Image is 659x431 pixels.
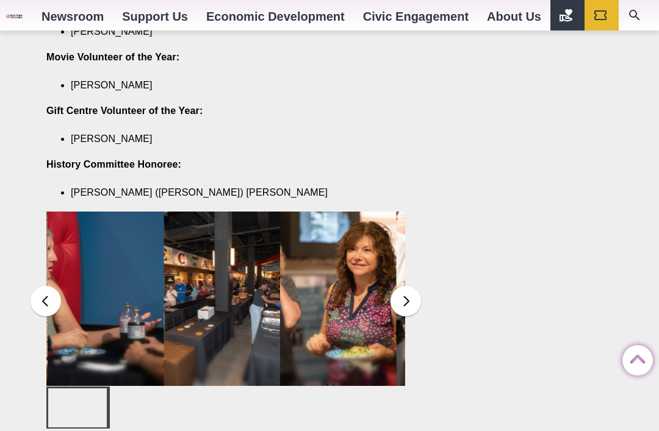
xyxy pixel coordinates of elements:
strong: Gift Centre Volunteer of the Year: [46,105,203,116]
button: Next slide [391,286,421,316]
li: [PERSON_NAME] [71,79,387,92]
a: Back to Top [622,346,647,370]
button: Previous slide [31,286,61,316]
strong: Movie Volunteer of the Year: [46,52,179,62]
li: [PERSON_NAME] [71,132,387,146]
li: [PERSON_NAME] ([PERSON_NAME]) [PERSON_NAME] [71,186,387,199]
strong: History Committee Honoree: [46,159,181,169]
img: Proctors logo [6,15,32,18]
